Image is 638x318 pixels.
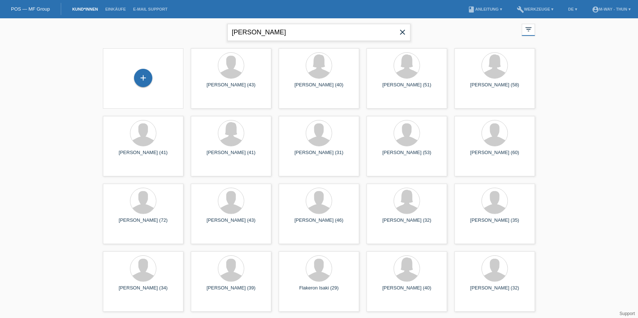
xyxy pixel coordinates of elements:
div: [PERSON_NAME] (40) [285,82,353,94]
a: Kund*innen [68,7,101,11]
div: Flakeron Isaki (29) [285,285,353,297]
div: [PERSON_NAME] (43) [197,217,266,229]
a: DE ▾ [565,7,581,11]
div: [PERSON_NAME] (58) [460,82,529,94]
div: [PERSON_NAME] (43) [197,82,266,94]
i: close [398,28,407,37]
div: [PERSON_NAME] (51) [372,82,441,94]
div: [PERSON_NAME] (72) [109,217,178,229]
i: account_circle [592,6,599,13]
div: [PERSON_NAME] (53) [372,150,441,161]
div: Kund*in hinzufügen [134,72,152,84]
a: buildWerkzeuge ▾ [513,7,557,11]
a: bookAnleitung ▾ [464,7,506,11]
i: build [517,6,524,13]
input: Suche... [227,24,411,41]
div: [PERSON_NAME] (34) [109,285,178,297]
div: [PERSON_NAME] (39) [197,285,266,297]
div: [PERSON_NAME] (32) [460,285,529,297]
div: [PERSON_NAME] (41) [109,150,178,161]
a: E-Mail Support [130,7,171,11]
div: [PERSON_NAME] (46) [285,217,353,229]
div: [PERSON_NAME] (31) [285,150,353,161]
div: [PERSON_NAME] (40) [372,285,441,297]
div: [PERSON_NAME] (60) [460,150,529,161]
a: account_circlem-way - Thun ▾ [588,7,634,11]
i: book [468,6,475,13]
div: [PERSON_NAME] (32) [372,217,441,229]
a: Einkäufe [101,7,129,11]
a: POS — MF Group [11,6,50,12]
div: [PERSON_NAME] (35) [460,217,529,229]
div: [PERSON_NAME] (41) [197,150,266,161]
i: filter_list [524,25,533,33]
a: Support [620,311,635,316]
